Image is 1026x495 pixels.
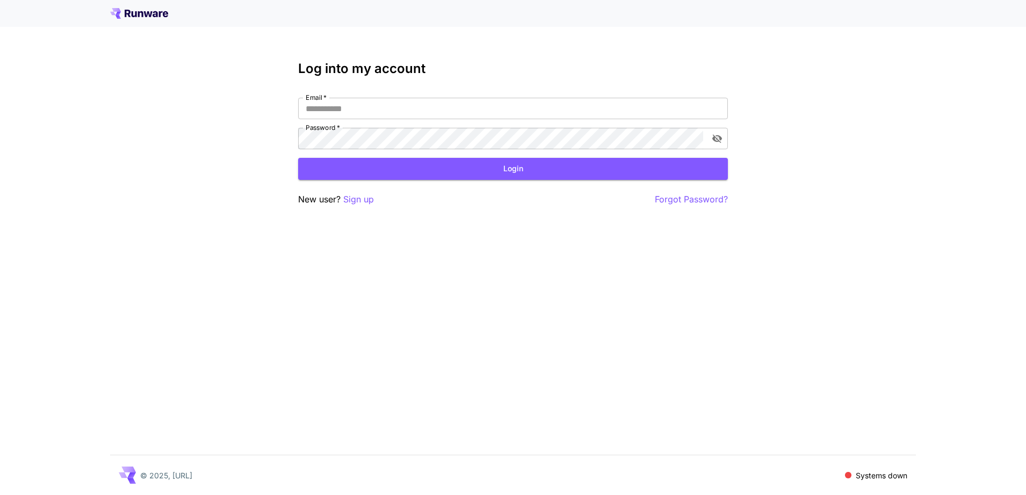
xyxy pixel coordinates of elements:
button: Sign up [343,193,374,206]
h3: Log into my account [298,61,728,76]
p: New user? [298,193,374,206]
button: Forgot Password? [655,193,728,206]
p: Systems down [856,470,907,481]
button: Login [298,158,728,180]
p: © 2025, [URL] [140,470,192,481]
label: Email [306,93,327,102]
label: Password [306,123,340,132]
button: toggle password visibility [707,129,727,148]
